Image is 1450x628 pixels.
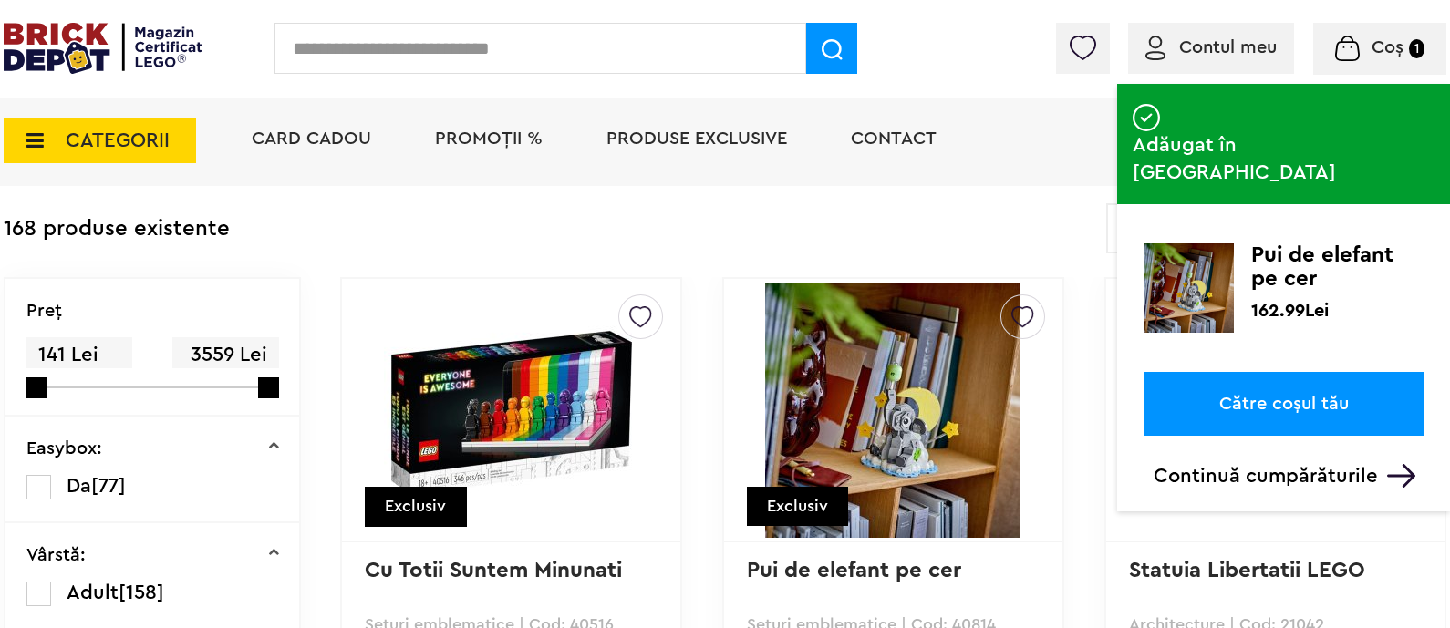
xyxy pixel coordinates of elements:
span: Adăugat în [GEOGRAPHIC_DATA] [1133,131,1434,186]
div: Exclusiv [747,487,848,526]
small: 1 [1409,39,1424,58]
div: Exclusiv [365,487,466,526]
span: 141 Lei [26,337,132,373]
img: addedtocart [1117,226,1134,243]
span: Adult [67,582,119,602]
span: CATEGORII [66,130,170,150]
span: [158] [119,582,164,602]
p: Pui de elefant pe cer [1251,243,1424,291]
p: Continuă cumpărăturile [1154,464,1424,488]
a: Pui de elefant pe cer [747,560,961,582]
span: Contul meu [1179,38,1277,57]
img: Pui de elefant pe cer [1144,243,1234,333]
span: [77] [91,476,126,496]
a: PROMOȚII % [435,129,543,148]
a: Statuia Libertatii LEGO [1129,560,1365,582]
a: Card Cadou [252,129,371,148]
img: addedtocart [1133,104,1160,131]
a: Contul meu [1145,38,1277,57]
p: Preţ [26,302,62,320]
p: 162.99Lei [1251,299,1329,317]
a: Către coșul tău [1144,372,1424,436]
div: 168 produse existente [4,203,230,255]
img: Cu Totii Suntem Minunati [384,318,639,502]
a: Contact [851,129,937,148]
a: Cu Totii Suntem Minunati [365,560,622,582]
span: 3559 Lei [172,337,278,373]
span: Coș [1372,38,1403,57]
p: Easybox: [26,439,102,458]
span: Da [67,476,91,496]
p: Vârstă: [26,546,86,564]
img: Pui de elefant pe cer [765,283,1020,538]
img: Arrow%20-%20Down.svg [1387,464,1415,488]
a: Produse exclusive [606,129,787,148]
